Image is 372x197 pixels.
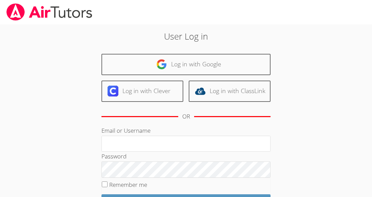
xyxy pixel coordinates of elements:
[195,86,206,96] img: classlink-logo-d6bb404cc1216ec64c9a2012d9dc4662098be43eaf13dc465df04b49fa7ab582.svg
[101,54,271,75] a: Log in with Google
[86,30,286,43] h2: User Log in
[101,152,126,160] label: Password
[108,86,118,96] img: clever-logo-6eab21bc6e7a338710f1a6ff85c0baf02591cd810cc4098c63d3a4b26e2feb20.svg
[156,59,167,70] img: google-logo-50288ca7cdecda66e5e0955fdab243c47b7ad437acaf1139b6f446037453330a.svg
[6,3,93,21] img: airtutors_banner-c4298cdbf04f3fff15de1276eac7730deb9818008684d7c2e4769d2f7ddbe033.png
[182,112,190,122] div: OR
[109,181,147,189] label: Remember me
[189,81,271,102] a: Log in with ClassLink
[101,127,150,134] label: Email or Username
[101,81,183,102] a: Log in with Clever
